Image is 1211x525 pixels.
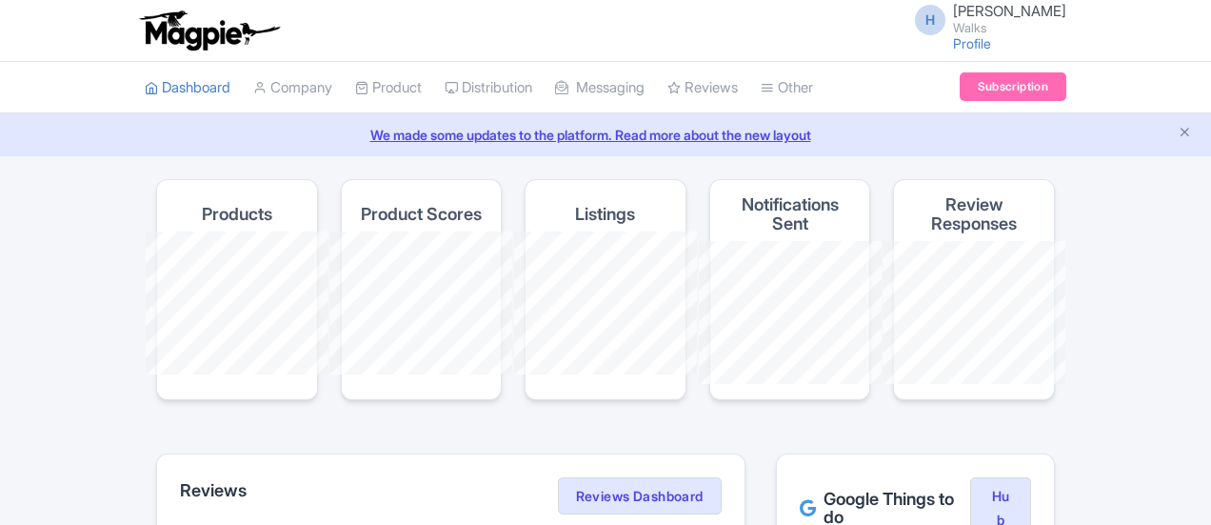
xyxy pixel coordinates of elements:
[202,205,272,224] h4: Products
[909,195,1039,233] h4: Review Responses
[953,22,1066,34] small: Walks
[11,125,1200,145] a: We made some updates to the platform. Read more about the new layout
[253,62,332,114] a: Company
[180,481,247,500] h2: Reviews
[915,5,945,35] span: H
[761,62,813,114] a: Other
[575,205,635,224] h4: Listings
[953,35,991,51] a: Profile
[445,62,532,114] a: Distribution
[667,62,738,114] a: Reviews
[135,10,283,51] img: logo-ab69f6fb50320c5b225c76a69d11143b.png
[555,62,645,114] a: Messaging
[1178,123,1192,145] button: Close announcement
[725,195,855,233] h4: Notifications Sent
[361,205,482,224] h4: Product Scores
[953,2,1066,20] span: [PERSON_NAME]
[960,72,1066,101] a: Subscription
[558,477,722,515] a: Reviews Dashboard
[903,4,1066,34] a: H [PERSON_NAME] Walks
[145,62,230,114] a: Dashboard
[355,62,422,114] a: Product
